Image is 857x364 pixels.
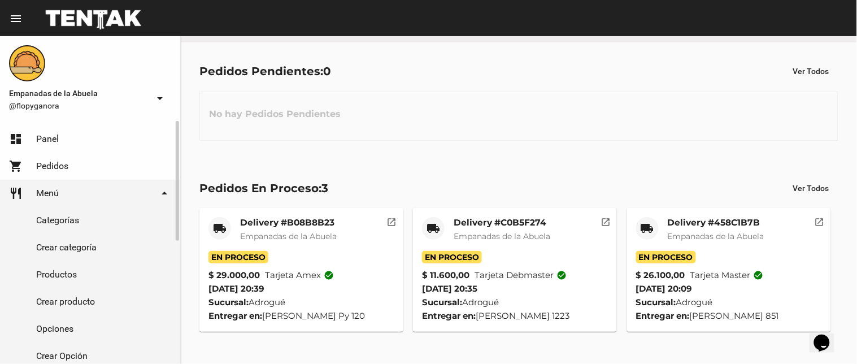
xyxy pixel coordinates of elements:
div: Pedidos En Proceso: [199,179,328,197]
strong: Sucursal: [208,297,249,307]
span: En Proceso [208,251,268,263]
mat-icon: check_circle [754,270,764,280]
img: f0136945-ed32-4f7c-91e3-a375bc4bb2c5.png [9,45,45,81]
mat-icon: menu [9,12,23,25]
span: [DATE] 20:35 [422,283,477,294]
strong: Sucursal: [422,297,462,307]
div: Pedidos Pendientes: [199,62,331,80]
span: En Proceso [636,251,696,263]
mat-icon: shopping_cart [9,159,23,173]
span: @flopyganora [9,100,149,111]
strong: $ 29.000,00 [208,268,260,282]
div: [PERSON_NAME] Py 120 [208,309,394,323]
mat-icon: restaurant [9,187,23,200]
mat-icon: arrow_drop_down [158,187,171,200]
span: Empanadas de la Abuela [9,86,149,100]
div: Adrogué [422,296,608,309]
button: Ver Todos [784,61,838,81]
span: [DATE] 20:09 [636,283,693,294]
span: Empanadas de la Abuela [668,231,764,241]
button: Ver Todos [784,178,838,198]
mat-icon: open_in_new [601,215,611,226]
mat-card-title: Delivery #C0B5F274 [454,217,550,228]
strong: Entregar en: [636,310,690,321]
div: [PERSON_NAME] 1223 [422,309,608,323]
h3: No hay Pedidos Pendientes [200,97,350,131]
mat-icon: open_in_new [815,215,825,226]
span: Tarjeta debmaster [475,268,567,282]
span: 0 [323,64,331,78]
mat-icon: check_circle [556,270,567,280]
mat-card-title: Delivery #458C1B7B [668,217,764,228]
mat-icon: open_in_new [387,215,397,226]
div: [PERSON_NAME] 851 [636,309,822,323]
mat-icon: local_shipping [213,222,227,235]
iframe: chat widget [810,319,846,353]
span: Empanadas de la Abuela [454,231,550,241]
span: Ver Todos [793,184,829,193]
mat-icon: local_shipping [641,222,654,235]
span: Ver Todos [793,67,829,76]
span: Tarjeta amex [265,268,334,282]
span: Tarjeta master [690,268,764,282]
span: Pedidos [36,161,68,172]
span: [DATE] 20:39 [208,283,264,294]
strong: $ 11.600,00 [422,268,469,282]
span: 3 [321,181,328,195]
span: Empanadas de la Abuela [240,231,337,241]
mat-card-title: Delivery #B08B8B23 [240,217,337,228]
strong: Sucursal: [636,297,676,307]
strong: Entregar en: [422,310,476,321]
mat-icon: arrow_drop_down [153,92,167,105]
span: Panel [36,133,59,145]
mat-icon: local_shipping [427,222,440,235]
mat-icon: dashboard [9,132,23,146]
mat-icon: check_circle [324,270,334,280]
span: Menú [36,188,59,199]
div: Adrogué [636,296,822,309]
strong: Entregar en: [208,310,262,321]
strong: $ 26.100,00 [636,268,685,282]
div: Adrogué [208,296,394,309]
span: En Proceso [422,251,482,263]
